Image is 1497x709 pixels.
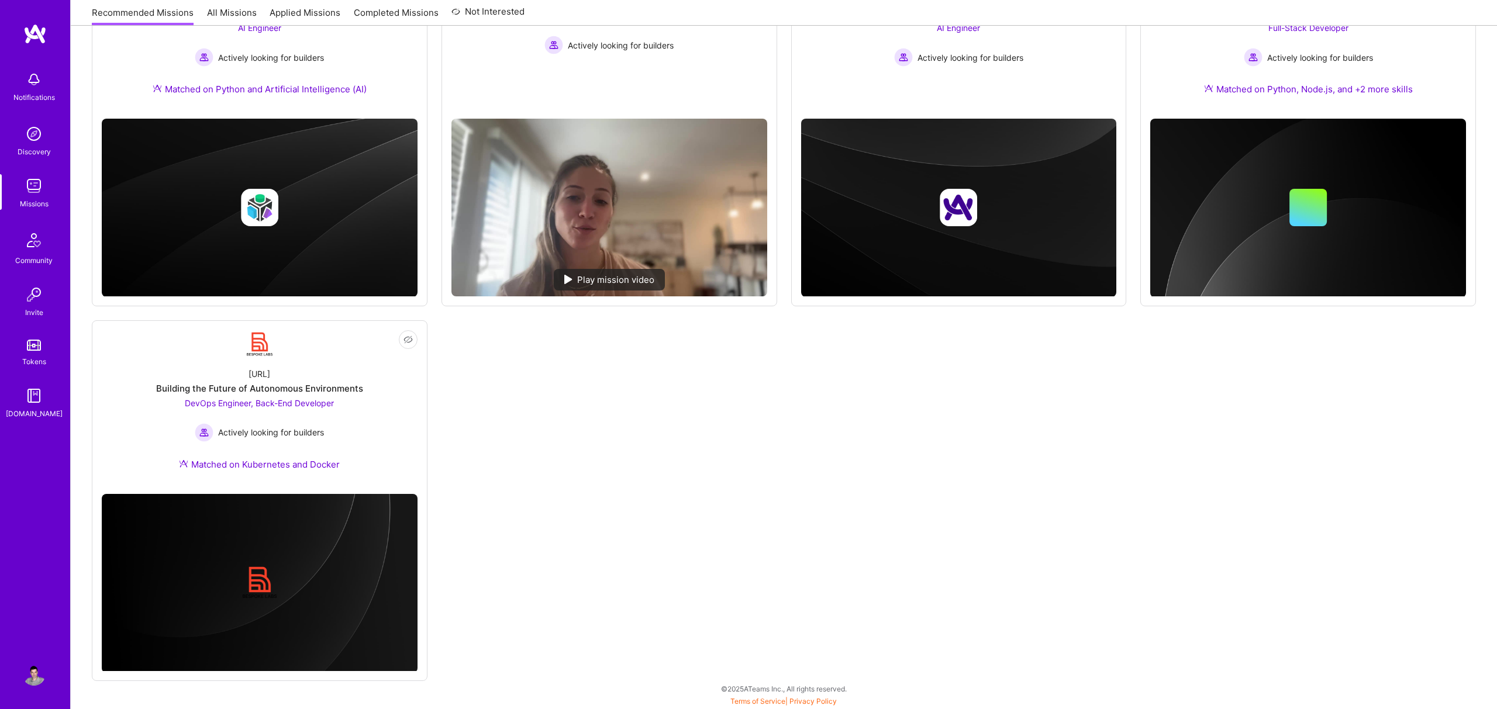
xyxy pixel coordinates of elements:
span: AI Engineer [238,23,281,33]
span: AI Engineer [937,23,980,33]
div: Play mission video [554,269,665,290]
a: Terms of Service [730,697,785,705]
img: cover [801,119,1117,297]
span: Actively looking for builders [568,39,674,51]
div: Community [15,254,53,267]
img: play [564,275,572,284]
img: logo [23,23,47,44]
div: Invite [25,306,43,319]
a: Completed Missions [354,6,439,26]
span: Actively looking for builders [218,426,324,438]
a: Company Logo[URL]Building the Future of Autonomous EnvironmentsDevOps Engineer, Back-End Develope... [102,330,418,485]
a: User Avatar [19,662,49,686]
i: icon EyeClosed [403,335,413,344]
div: Matched on Python, Node.js, and +2 more skills [1204,83,1413,95]
img: User Avatar [22,662,46,686]
a: Not Interested [451,5,525,26]
img: Actively looking for builders [894,48,913,67]
img: Company Logo [246,330,274,358]
img: Company logo [241,189,278,226]
img: Actively looking for builders [195,48,213,67]
img: guide book [22,384,46,407]
img: Invite [22,283,46,306]
img: cover [102,494,418,673]
a: Applied Missions [270,6,340,26]
img: discovery [22,122,46,146]
span: | [730,697,837,705]
img: Community [20,226,48,254]
img: Ateam Purple Icon [153,84,162,93]
img: Company logo [940,189,977,226]
img: cover [1150,119,1466,298]
img: Actively looking for builders [544,36,563,54]
div: Tokens [22,355,46,368]
span: Actively looking for builders [917,51,1023,64]
div: [DOMAIN_NAME] [6,407,63,420]
img: tokens [27,340,41,351]
span: Actively looking for builders [1267,51,1373,64]
img: teamwork [22,174,46,198]
img: Ateam Purple Icon [179,459,188,468]
span: Full-Stack Developer [1268,23,1348,33]
img: Ateam Purple Icon [1204,84,1213,93]
div: Building the Future of Autonomous Environments [156,382,363,395]
span: DevOps Engineer, Back-End Developer [185,398,334,408]
a: All Missions [207,6,257,26]
div: Notifications [13,91,55,103]
img: bell [22,68,46,91]
div: [URL] [249,368,270,380]
a: Privacy Policy [789,697,837,705]
img: Actively looking for builders [195,423,213,442]
img: Actively looking for builders [1244,48,1263,67]
a: Recommended Missions [92,6,194,26]
img: Company logo [241,564,278,601]
span: Actively looking for builders [218,51,324,64]
img: cover [102,119,418,297]
div: Matched on Python and Artificial Intelligence (AI) [153,83,367,95]
div: Discovery [18,146,51,158]
div: Missions [20,198,49,210]
div: Matched on Kubernetes and Docker [179,458,340,471]
div: © 2025 ATeams Inc., All rights reserved. [70,674,1497,703]
img: No Mission [451,119,767,296]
